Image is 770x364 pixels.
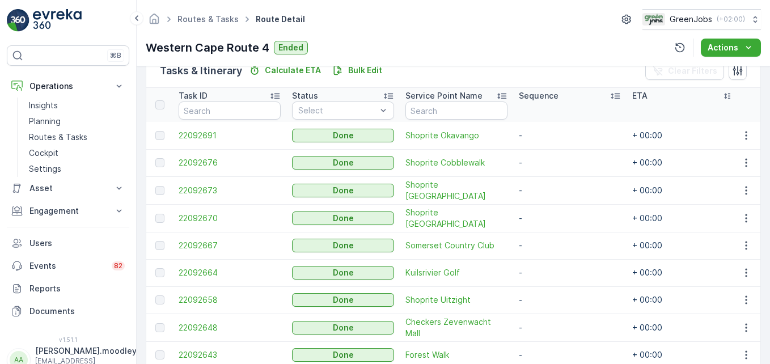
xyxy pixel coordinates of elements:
p: ⌘B [110,51,121,60]
td: + 00:00 [627,204,740,232]
button: Done [292,184,394,197]
input: Search [405,101,507,120]
p: Task ID [179,90,208,101]
a: Shoprite Willowbridge [405,207,507,230]
p: Calculate ETA [265,65,321,76]
div: Toggle Row Selected [155,214,164,223]
p: Operations [29,81,107,92]
div: Toggle Row Selected [155,350,164,359]
span: Shoprite Okavango [405,130,507,141]
button: Done [292,293,394,307]
td: + 00:00 [627,122,740,149]
a: 22092658 [179,294,281,306]
a: Shoprite Cobblewalk [405,157,507,168]
td: + 00:00 [627,232,740,259]
a: 22092676 [179,157,281,168]
a: Shoprite Midville [405,179,507,202]
td: + 00:00 [627,176,740,204]
span: Route Detail [253,14,307,25]
a: Shoprite Uitzight [405,294,507,306]
p: Routes & Tasks [29,132,87,143]
p: Ended [278,42,303,53]
p: Clear Filters [668,65,717,77]
p: 82 [114,261,122,270]
p: Status [292,90,318,101]
p: Cockpit [29,147,58,159]
div: Toggle Row Selected [155,131,164,140]
p: Done [333,185,354,196]
td: - [513,314,627,341]
p: Asset [29,183,107,194]
a: 22092667 [179,240,281,251]
td: - [513,286,627,314]
a: Routes & Tasks [24,129,129,145]
a: 22092691 [179,130,281,141]
p: Users [29,238,125,249]
p: Settings [29,163,61,175]
p: Done [333,322,354,333]
td: - [513,204,627,232]
p: Done [333,157,354,168]
span: 22092643 [179,349,281,361]
p: Tasks & Itinerary [160,63,242,79]
a: Forest Walk [405,349,507,361]
button: Bulk Edit [328,64,387,77]
p: ( +02:00 ) [717,15,745,24]
p: Events [29,260,105,272]
p: Done [333,213,354,224]
p: Done [333,349,354,361]
p: Reports [29,283,125,294]
span: Shoprite [GEOGRAPHIC_DATA] [405,179,507,202]
button: Done [292,156,394,170]
button: GreenJobs(+02:00) [642,9,761,29]
button: Asset [7,177,129,200]
span: 22092664 [179,267,281,278]
td: + 00:00 [627,286,740,314]
button: Done [292,321,394,335]
a: 22092673 [179,185,281,196]
td: + 00:00 [627,149,740,176]
button: Done [292,239,394,252]
button: Operations [7,75,129,98]
button: Ended [274,41,308,54]
p: Select [298,105,376,116]
a: Documents [7,300,129,323]
a: Events82 [7,255,129,277]
p: [PERSON_NAME].moodley [35,345,137,357]
a: Users [7,232,129,255]
span: Shoprite [GEOGRAPHIC_DATA] [405,207,507,230]
p: Sequence [519,90,559,101]
div: Toggle Row Selected [155,158,164,167]
p: Planning [29,116,61,127]
a: Checkers Zevenwacht Mall [405,316,507,339]
button: Done [292,348,394,362]
div: Toggle Row Selected [155,268,164,277]
td: + 00:00 [627,314,740,341]
p: Insights [29,100,58,111]
p: Engagement [29,205,107,217]
button: Done [292,129,394,142]
div: Toggle Row Selected [155,241,164,250]
p: Done [333,267,354,278]
p: Bulk Edit [348,65,382,76]
td: - [513,122,627,149]
a: Routes & Tasks [177,14,239,24]
p: Done [333,130,354,141]
div: Toggle Row Selected [155,323,164,332]
td: + 00:00 [627,259,740,286]
a: Homepage [148,17,160,27]
img: Green_Jobs_Logo.png [642,13,665,26]
a: Kuilsrivier Golf [405,267,507,278]
a: 22092670 [179,213,281,224]
p: Actions [708,42,738,53]
a: 22092648 [179,322,281,333]
img: logo_light-DOdMpM7g.png [33,9,82,32]
span: Somerset Country Club [405,240,507,251]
